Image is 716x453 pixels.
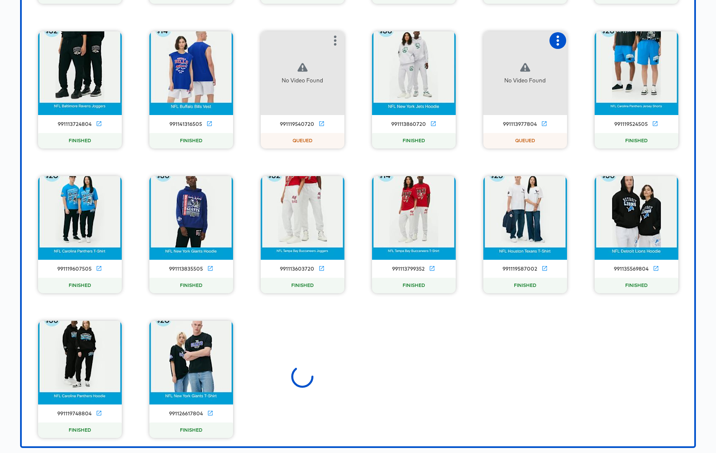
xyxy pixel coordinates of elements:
[595,176,678,260] img: thumbnail
[38,176,122,260] img: thumbnail
[288,282,317,289] span: FINISHED
[38,321,122,404] img: thumbnail
[622,282,651,289] span: FINISHED
[57,410,92,417] div: 991119748804
[595,31,678,115] img: thumbnail
[280,266,314,272] div: 991113603720
[399,282,429,289] span: FINISHED
[177,427,206,434] span: FINISHED
[392,266,425,272] div: 991113799352
[65,138,95,144] span: FINISHED
[504,77,546,84] div: No Video Found
[169,266,203,272] div: 991113835505
[622,138,651,144] span: FINISHED
[289,138,316,144] span: QUEUED
[282,77,323,84] div: No Video Found
[503,266,537,272] div: 991119587002
[57,266,92,272] div: 991119607505
[483,176,567,260] img: thumbnail
[399,138,429,144] span: FINISHED
[261,176,344,260] img: thumbnail
[372,31,456,115] img: thumbnail
[512,138,539,144] span: QUEUED
[169,410,203,417] div: 991126617804
[65,427,95,434] span: FINISHED
[169,121,202,128] div: 991141316505
[58,121,92,128] div: 991113724804
[372,176,456,260] img: thumbnail
[280,121,314,128] div: 991119540720
[503,121,537,128] div: 991113977804
[614,121,648,128] div: 991119524505
[177,138,206,144] span: FINISHED
[149,176,233,260] img: thumbnail
[38,31,122,115] img: thumbnail
[177,282,206,289] span: FINISHED
[149,31,233,115] img: thumbnail
[65,282,95,289] span: FINISHED
[614,266,649,272] div: 991135569804
[391,121,426,128] div: 991113860720
[511,282,540,289] span: FINISHED
[149,321,233,404] img: thumbnail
